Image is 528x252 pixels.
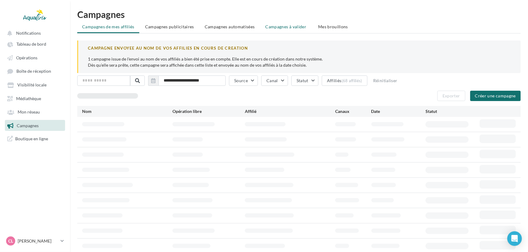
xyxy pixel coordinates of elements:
span: Mes brouillons [318,24,348,29]
span: Opérations [16,55,37,60]
div: Affilié [245,108,335,114]
p: [PERSON_NAME] [18,238,58,244]
a: Médiathèque [4,93,66,104]
div: Statut [426,108,480,114]
button: Réinitialiser [371,77,400,84]
span: Campagnes publicitaires [145,24,194,29]
div: Nom [82,108,172,114]
div: (68 affiliés) [342,78,362,83]
div: CAMPAGNE ENVOYEE AU NOM DE VOS AFFILIES EN COURS DE CREATION [88,45,511,51]
a: Campagnes [4,120,66,131]
button: Exporter [437,91,465,101]
a: Boîte de réception [4,65,66,77]
span: Boîte de réception [16,69,51,74]
div: Open Intercom Messenger [507,231,522,246]
span: Tableau de bord [16,42,46,47]
a: Boutique en ligne [4,133,66,144]
span: Notifications [16,30,41,36]
div: Opération libre [172,108,245,114]
span: Visibilité locale [17,82,47,88]
span: Boutique en ligne [15,136,48,142]
span: Campagnes à valider [266,24,307,30]
h1: Campagnes [77,10,521,19]
span: Campagnes [17,123,39,128]
button: Affiliés(68 affiliés) [322,75,367,86]
a: CL [PERSON_NAME] [5,235,65,247]
a: Opérations [4,52,66,63]
div: Date [371,108,426,114]
div: Canaux [335,108,371,114]
span: CL [8,238,13,244]
a: Mon réseau [4,106,66,117]
span: Campagnes automatisées [205,24,255,29]
span: Médiathèque [16,96,41,101]
button: Statut [291,75,318,86]
p: 1 campagne issue de l'envoi au nom de vos affiliés a bien été prise en compte. Elle est en cours ... [88,56,511,68]
button: Créer une campagne [470,91,521,101]
a: Tableau de bord [4,38,66,49]
span: Mon réseau [18,110,40,115]
button: Canal [261,75,288,86]
button: Source [229,75,258,86]
a: Visibilité locale [4,79,66,90]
